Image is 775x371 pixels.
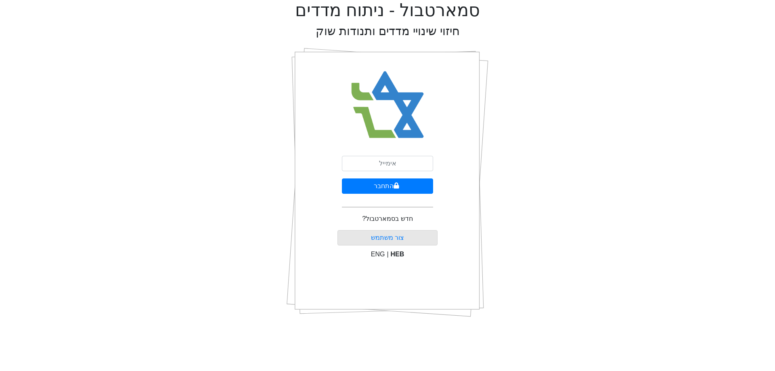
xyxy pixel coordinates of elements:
[362,214,413,224] p: חדש בסמארטבול?
[391,251,404,258] span: HEB
[371,234,404,241] a: צור משתמש
[342,178,433,194] button: התחבר
[342,156,433,171] input: אימייל
[316,24,460,38] h2: חיזוי שינויי מדדים ותנודות שוק
[371,251,385,258] span: ENG
[344,61,431,149] img: Smart Bull
[387,251,388,258] span: |
[337,230,438,245] button: צור משתמש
